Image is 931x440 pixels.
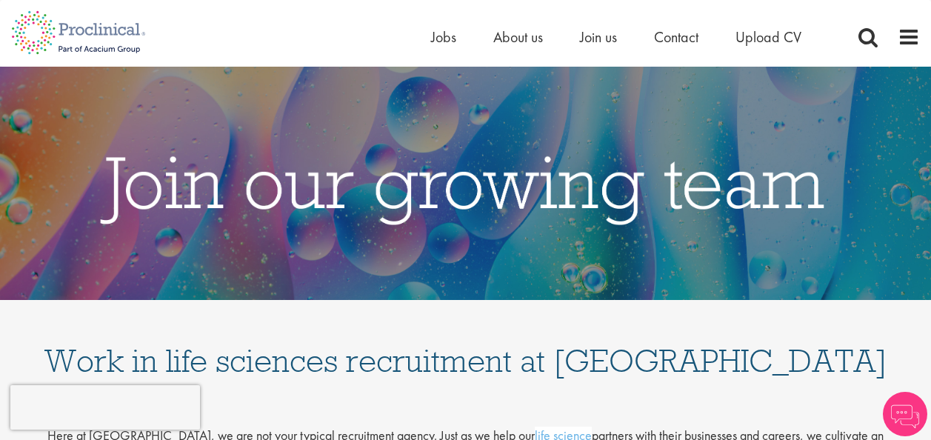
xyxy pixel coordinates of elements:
img: Chatbot [883,392,927,436]
a: Join us [580,27,617,47]
h1: Work in life sciences recruitment at [GEOGRAPHIC_DATA] [44,315,888,377]
iframe: reCAPTCHA [10,385,200,430]
a: Upload CV [735,27,801,47]
a: Jobs [431,27,456,47]
a: About us [493,27,543,47]
a: Contact [654,27,698,47]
